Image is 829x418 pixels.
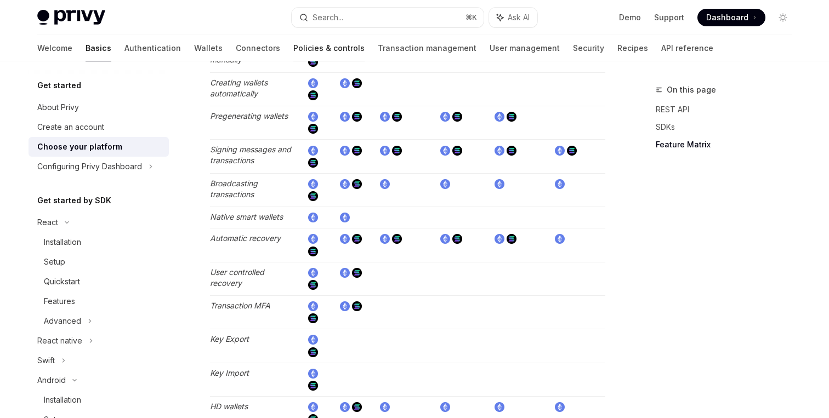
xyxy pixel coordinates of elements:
[656,118,800,136] a: SDKs
[507,146,516,156] img: solana.png
[37,216,58,229] div: React
[507,234,516,244] img: solana.png
[210,212,283,221] em: Native smart wallets
[352,78,362,88] img: solana.png
[308,213,318,222] img: ethereum.png
[661,35,713,61] a: API reference
[352,112,362,122] img: solana.png
[452,146,462,156] img: solana.png
[29,137,169,157] a: Choose your platform
[37,194,111,207] h5: Get started by SDK
[340,301,350,311] img: ethereum.png
[489,8,537,27] button: Ask AI
[495,402,504,412] img: ethereum.png
[44,393,81,406] div: Installation
[774,9,792,26] button: Toggle dark mode
[555,234,565,244] img: ethereum.png
[308,268,318,278] img: ethereum.png
[37,160,142,173] div: Configuring Privy Dashboard
[308,247,318,256] img: solana.png
[29,252,169,272] a: Setup
[293,35,365,61] a: Policies & controls
[555,179,565,189] img: ethereum.png
[340,234,350,244] img: ethereum.png
[352,268,362,278] img: solana.png
[210,78,268,98] em: Creating wallets automatically
[37,79,81,92] h5: Get started
[352,146,362,156] img: solana.png
[380,179,390,189] img: ethereum.png
[29,390,169,410] a: Installation
[573,35,604,61] a: Security
[313,11,343,24] div: Search...
[706,12,748,23] span: Dashboard
[392,112,402,122] img: solana.png
[37,35,72,61] a: Welcome
[210,334,249,343] em: Key Export
[37,10,105,25] img: light logo
[37,101,79,114] div: About Privy
[380,146,390,156] img: ethereum.png
[210,111,288,121] em: Pregenerating wallets
[308,124,318,134] img: solana.png
[490,35,560,61] a: User management
[380,402,390,412] img: ethereum.png
[308,381,318,391] img: solana.png
[44,236,81,249] div: Installation
[508,12,530,23] span: Ask AI
[440,234,450,244] img: ethereum.png
[29,98,169,117] a: About Privy
[308,112,318,122] img: ethereum.png
[697,9,765,26] a: Dashboard
[308,57,318,67] img: solana.png
[308,191,318,201] img: solana.png
[210,368,249,377] em: Key Import
[567,146,577,156] img: solana.png
[236,35,280,61] a: Connectors
[29,291,169,311] a: Features
[392,146,402,156] img: solana.png
[210,301,270,310] em: Transaction MFA
[210,179,258,199] em: Broadcasting transactions
[37,121,104,134] div: Create an account
[352,179,362,189] img: solana.png
[37,354,55,367] div: Swift
[29,232,169,252] a: Installation
[656,136,800,153] a: Feature Matrix
[37,334,82,347] div: React native
[340,213,350,222] img: ethereum.png
[507,112,516,122] img: solana.png
[392,234,402,244] img: solana.png
[465,13,477,22] span: ⌘ K
[656,101,800,118] a: REST API
[308,402,318,412] img: ethereum.png
[210,145,291,165] em: Signing messages and transactions
[292,8,484,27] button: Search...⌘K
[194,35,223,61] a: Wallets
[440,146,450,156] img: ethereum.png
[29,117,169,137] a: Create an account
[495,112,504,122] img: ethereum.png
[308,179,318,189] img: ethereum.png
[440,112,450,122] img: ethereum.png
[352,301,362,311] img: solana.png
[308,369,318,379] img: ethereum.png
[452,234,462,244] img: solana.png
[555,402,565,412] img: ethereum.png
[308,280,318,290] img: solana.png
[555,146,565,156] img: ethereum.png
[352,402,362,412] img: solana.png
[44,314,81,328] div: Advanced
[380,112,390,122] img: ethereum.png
[440,402,450,412] img: ethereum.png
[340,179,350,189] img: ethereum.png
[308,301,318,311] img: ethereum.png
[440,179,450,189] img: ethereum.png
[380,234,390,244] img: ethereum.png
[308,78,318,88] img: ethereum.png
[495,234,504,244] img: ethereum.png
[667,83,716,96] span: On this page
[619,12,641,23] a: Demo
[340,112,350,122] img: ethereum.png
[495,179,504,189] img: ethereum.png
